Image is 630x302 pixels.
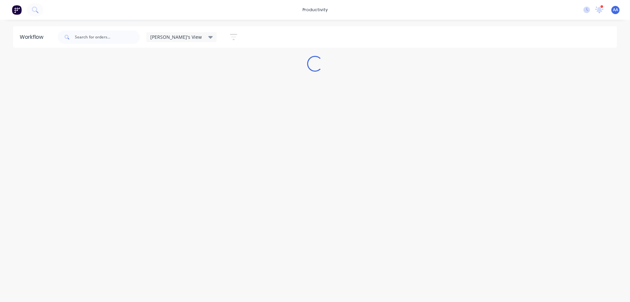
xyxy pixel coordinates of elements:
span: AA [613,7,618,13]
div: productivity [299,5,331,15]
img: Factory [12,5,22,15]
input: Search for orders... [75,31,140,44]
span: [PERSON_NAME]'s View [150,34,202,40]
div: Workflow [20,33,47,41]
